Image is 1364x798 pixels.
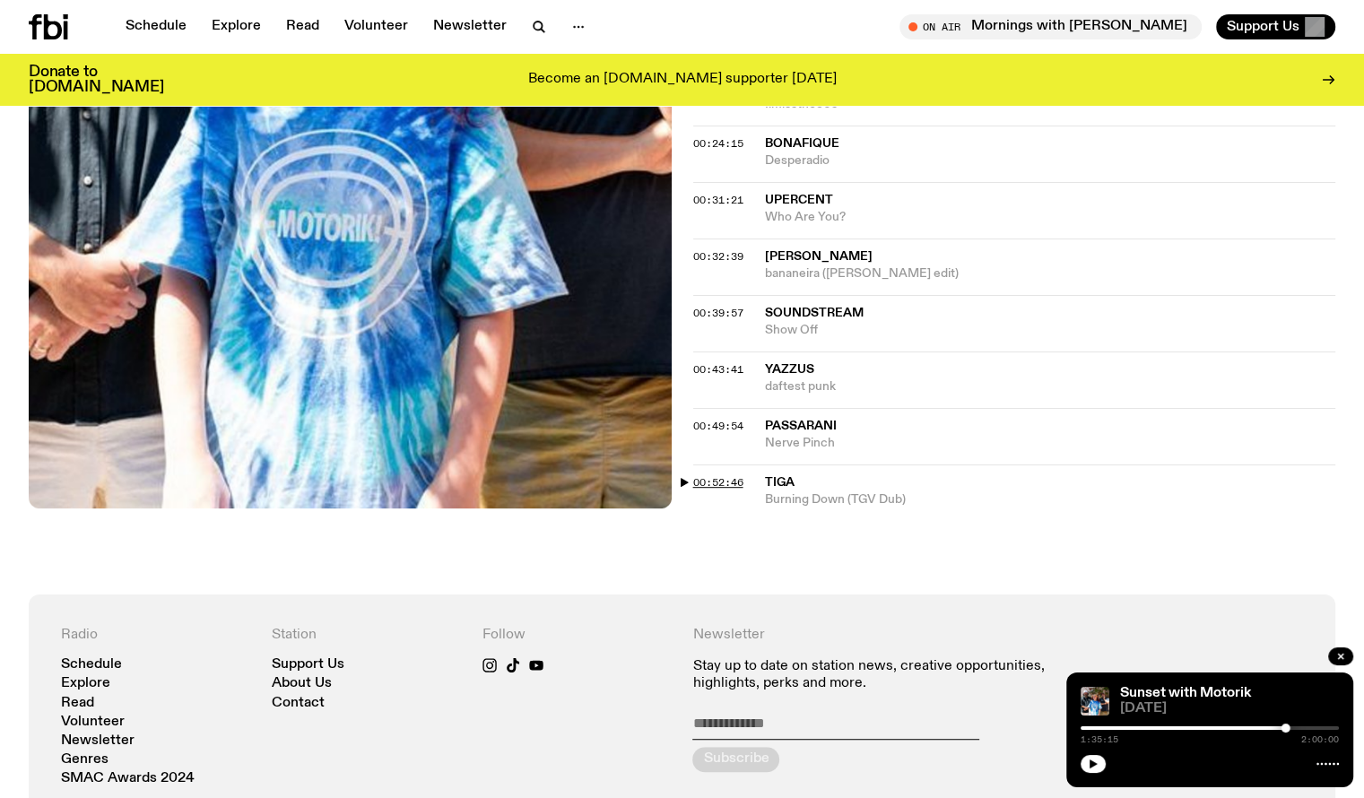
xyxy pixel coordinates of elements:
span: soundstream [765,307,864,319]
span: 00:31:21 [693,193,743,207]
span: 00:49:54 [693,419,743,433]
a: Schedule [115,14,197,39]
button: 00:43:41 [693,365,743,375]
span: Upercent [765,194,833,206]
span: Who Are You? [765,209,1336,226]
a: Newsletter [61,734,135,748]
button: On AirMornings with [PERSON_NAME] [899,14,1202,39]
span: 00:32:39 [693,249,743,264]
a: Read [61,697,94,710]
p: Become an [DOMAIN_NAME] supporter [DATE] [528,72,837,88]
a: Volunteer [334,14,419,39]
span: Passarani [765,420,837,432]
span: Yazzus [765,363,814,376]
h4: Newsletter [692,627,1092,644]
img: Andrew, Reenie, and Pat stand in a row, smiling at the camera, in dappled light with a vine leafe... [1081,687,1109,716]
h3: Donate to [DOMAIN_NAME] [29,65,164,95]
span: 00:52:46 [693,475,743,490]
a: Newsletter [422,14,517,39]
h4: Station [272,627,461,644]
a: Read [275,14,330,39]
span: Nerve Pinch [765,435,1336,452]
button: Support Us [1216,14,1335,39]
span: daftest punk [765,378,1336,395]
span: 1:35:15 [1081,735,1118,744]
span: bonafique [765,137,839,150]
span: 2:00:00 [1301,735,1339,744]
span: Desperadio [765,152,1336,169]
span: Show Off [765,322,1336,339]
a: Sunset with Motorik [1120,686,1251,700]
p: Stay up to date on station news, creative opportunities, highlights, perks and more. [692,658,1092,692]
button: 00:52:46 [693,478,743,488]
span: [DATE] [1120,702,1339,716]
a: Volunteer [61,716,125,729]
button: 00:24:15 [693,139,743,149]
span: 00:24:15 [693,136,743,151]
span: [PERSON_NAME] [765,250,873,263]
a: Support Us [272,658,344,672]
span: bananeira ([PERSON_NAME] edit) [765,265,1336,282]
span: Burning Down (TGV Dub) [765,491,1336,508]
button: Subscribe [692,747,779,772]
a: SMAC Awards 2024 [61,772,195,785]
a: Schedule [61,658,122,672]
a: Contact [272,697,325,710]
a: About Us [272,677,332,690]
button: 00:49:54 [693,421,743,431]
a: Genres [61,753,109,767]
span: Tiga [765,476,795,489]
button: 00:31:21 [693,195,743,205]
a: Explore [201,14,272,39]
button: 00:39:57 [693,308,743,318]
h4: Follow [482,627,672,644]
a: Explore [61,677,110,690]
button: 00:32:39 [693,252,743,262]
span: 00:39:57 [693,306,743,320]
h4: Radio [61,627,250,644]
span: 00:43:41 [693,362,743,377]
span: Support Us [1227,19,1299,35]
